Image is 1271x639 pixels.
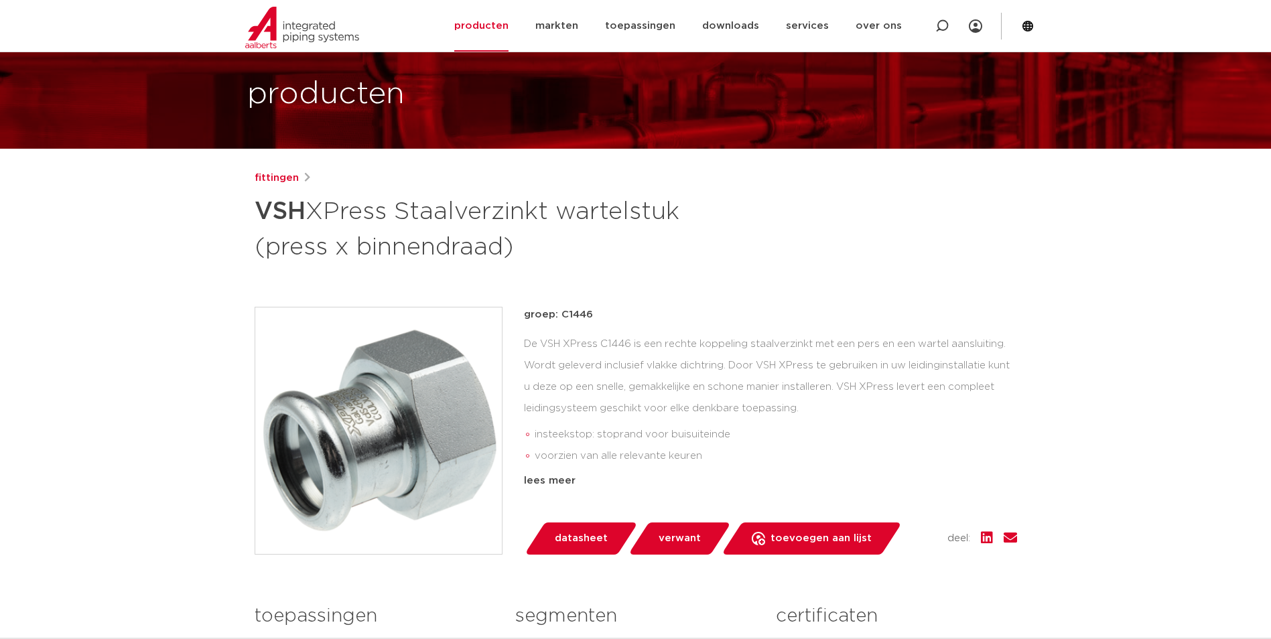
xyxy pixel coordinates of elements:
span: datasheet [555,528,608,549]
a: datasheet [524,522,638,555]
strong: VSH [255,200,306,224]
div: De VSH XPress C1446 is een rechte koppeling staalverzinkt met een pers en een wartel aansluiting.... [524,334,1017,468]
h3: certificaten [776,603,1016,630]
h3: toepassingen [255,603,495,630]
a: fittingen [255,170,299,186]
span: verwant [659,528,701,549]
p: groep: C1446 [524,307,1017,323]
li: voorzien van alle relevante keuren [535,445,1017,467]
h1: producten [247,73,405,116]
span: deel: [947,530,970,547]
div: lees meer [524,473,1017,489]
li: insteekstop: stoprand voor buisuiteinde [535,424,1017,445]
h3: segmenten [515,603,756,630]
a: verwant [628,522,731,555]
li: Leak Before Pressed-functie [535,467,1017,488]
span: toevoegen aan lijst [771,528,872,549]
h1: XPress Staalverzinkt wartelstuk (press x binnendraad) [255,192,758,264]
img: Product Image for VSH XPress Staalverzinkt wartelstuk (press x binnendraad) [255,307,502,554]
